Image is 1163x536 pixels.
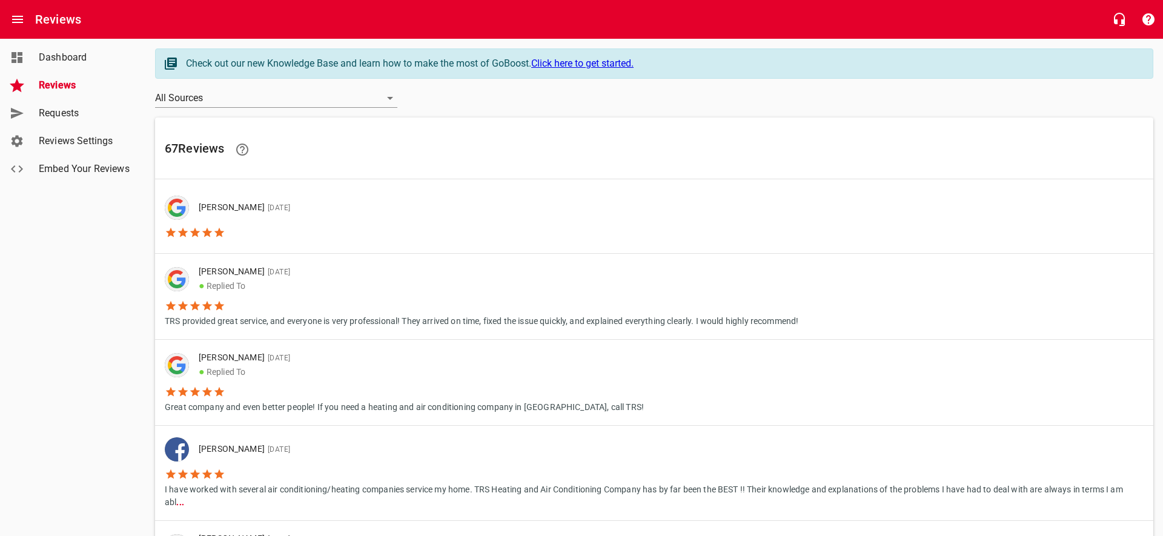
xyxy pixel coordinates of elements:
[165,353,189,377] img: google-dark.png
[176,497,184,507] b: ...
[165,196,189,220] div: Google
[1105,5,1134,34] button: Live Chat
[199,351,634,365] p: [PERSON_NAME]
[165,353,189,377] div: Google
[199,265,789,279] p: [PERSON_NAME]
[1134,5,1163,34] button: Support Portal
[199,201,290,214] p: [PERSON_NAME]
[39,50,131,65] span: Dashboard
[265,268,290,276] span: [DATE]
[39,162,131,176] span: Embed Your Reviews
[39,78,131,93] span: Reviews
[155,88,397,108] div: All Sources
[199,443,1134,456] p: [PERSON_NAME]
[199,365,634,379] p: Replied To
[155,254,1153,339] a: [PERSON_NAME][DATE]●Replied ToTRS provided great service, and everyone is very professional! They...
[186,56,1141,71] div: Check out our new Knowledge Base and learn how to make the most of GoBoost.
[531,58,634,69] a: Click here to get started.
[199,279,789,293] p: Replied To
[165,480,1144,509] p: I have worked with several air conditioning/heating companies service my home. TRS Heating and Ai...
[165,312,798,328] p: TRS provided great service, and everyone is very professional! They arrived on time, fixed the is...
[265,445,290,454] span: [DATE]
[35,10,81,29] h6: Reviews
[165,135,1144,164] h6: 67 Review s
[39,134,131,148] span: Reviews Settings
[165,398,644,414] p: Great company and even better people! If you need a heating and air conditioning company in [GEOG...
[165,196,189,220] img: google-dark.png
[265,354,290,362] span: [DATE]
[165,267,189,291] img: google-dark.png
[3,5,32,34] button: Open drawer
[165,437,189,462] div: Facebook
[155,426,1153,520] a: [PERSON_NAME][DATE]I have worked with several air conditioning/heating companies service my home....
[199,366,205,377] span: ●
[155,184,1153,253] a: [PERSON_NAME][DATE]
[265,203,290,212] span: [DATE]
[155,340,1153,425] a: [PERSON_NAME][DATE]●Replied ToGreat company and even better people! If you need a heating and air...
[39,106,131,121] span: Requests
[228,135,257,164] a: Learn facts about why reviews are important
[165,267,189,291] div: Google
[165,437,189,462] img: facebook-dark.png
[199,280,205,291] span: ●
